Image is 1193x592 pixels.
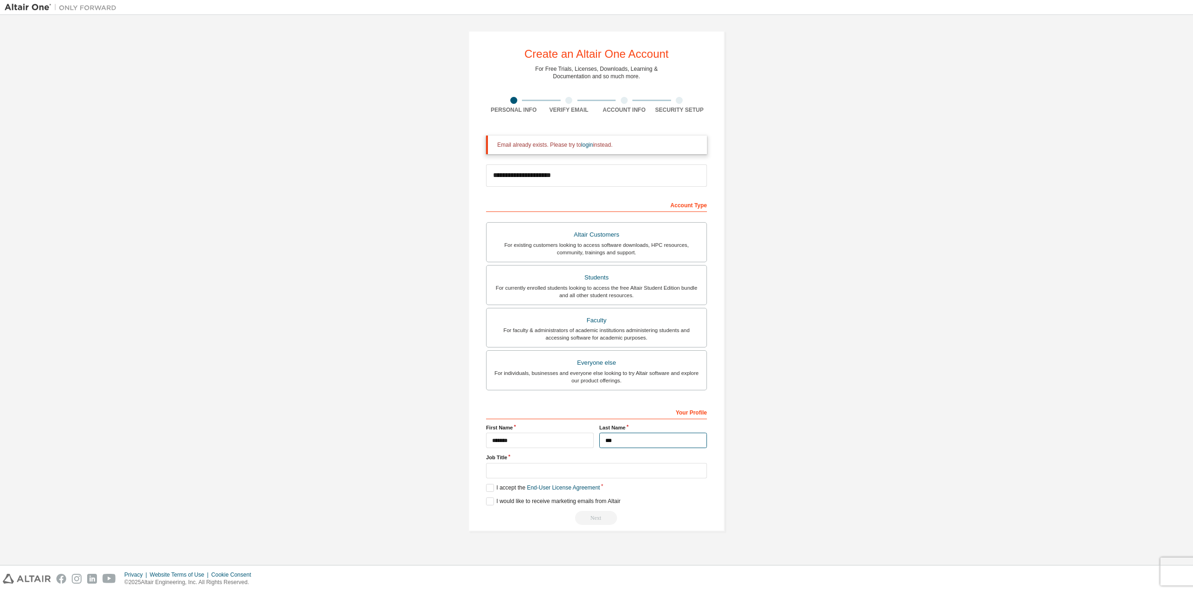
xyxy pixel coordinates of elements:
img: altair_logo.svg [3,574,51,584]
img: linkedin.svg [87,574,97,584]
div: Faculty [492,314,701,327]
div: Account Info [596,106,652,114]
div: Account Type [486,197,707,212]
div: Altair Customers [492,228,701,241]
label: First Name [486,424,594,431]
img: instagram.svg [72,574,82,584]
div: Create an Altair One Account [524,48,669,60]
div: Verify Email [542,106,597,114]
div: For Free Trials, Licenses, Downloads, Learning & Documentation and so much more. [535,65,658,80]
div: Email already exists. Please try to instead. [497,141,699,149]
div: Privacy [124,571,150,578]
div: Your Profile [486,404,707,419]
img: facebook.svg [56,574,66,584]
div: Email already exists [486,511,707,525]
label: I would like to receive marketing emails from Altair [486,497,620,505]
div: Website Terms of Use [150,571,211,578]
p: © 2025 Altair Engineering, Inc. All Rights Reserved. [124,578,257,586]
img: youtube.svg [103,574,116,584]
div: For existing customers looking to access software downloads, HPC resources, community, trainings ... [492,241,701,256]
div: Security Setup [652,106,707,114]
label: Last Name [599,424,707,431]
label: I accept the [486,484,600,492]
label: Job Title [486,454,707,461]
div: For currently enrolled students looking to access the free Altair Student Edition bundle and all ... [492,284,701,299]
a: login [581,142,593,148]
img: Altair One [5,3,121,12]
div: Students [492,271,701,284]
div: Personal Info [486,106,542,114]
div: For faculty & administrators of academic institutions administering students and accessing softwa... [492,327,701,341]
a: End-User License Agreement [527,484,600,491]
div: Everyone else [492,356,701,369]
div: Cookie Consent [211,571,256,578]
div: For individuals, businesses and everyone else looking to try Altair software and explore our prod... [492,369,701,384]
